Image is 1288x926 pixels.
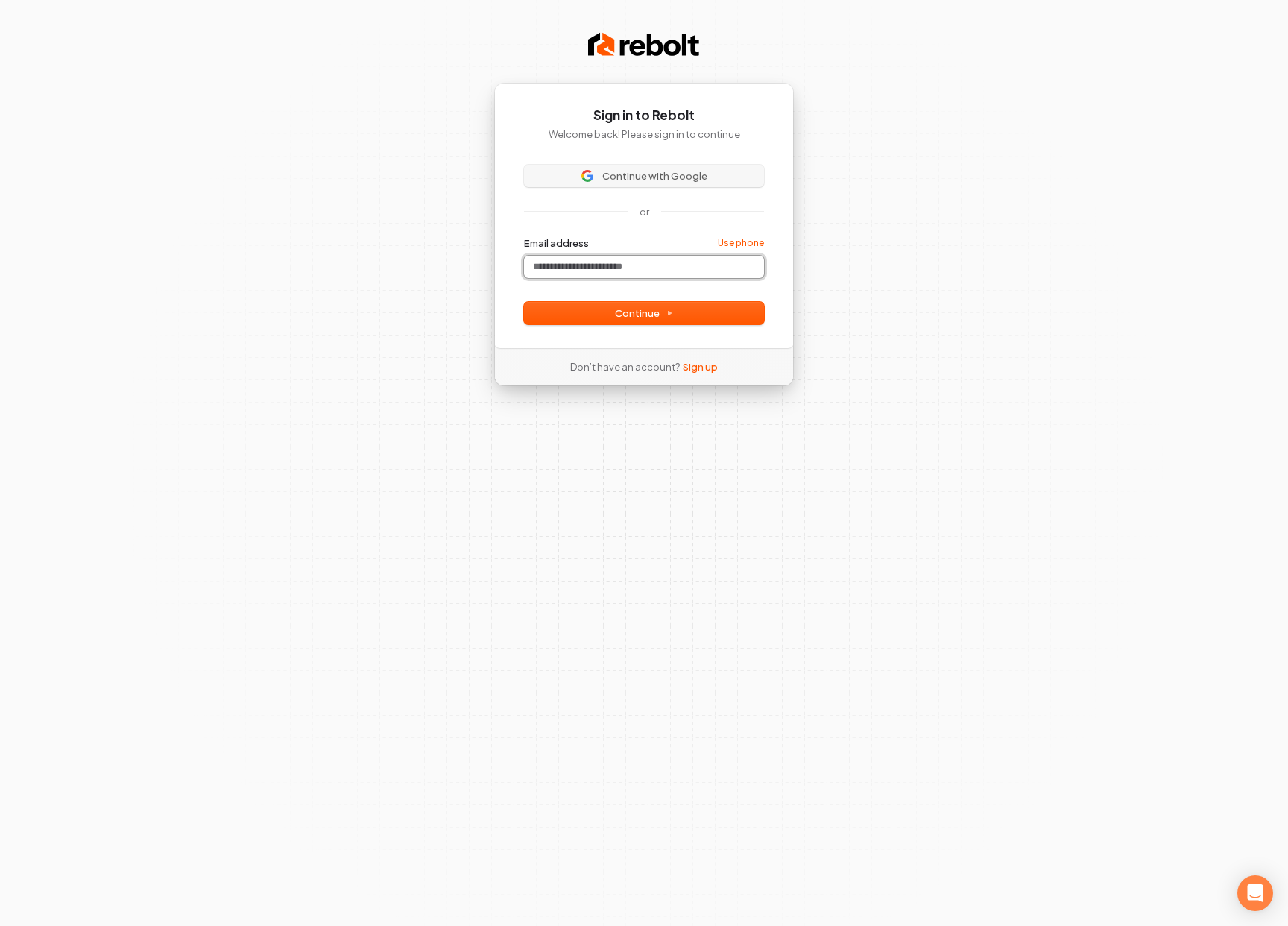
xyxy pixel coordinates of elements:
img: Rebolt Logo [588,30,700,60]
img: Sign in with Google [581,170,593,182]
button: Sign in with GoogleContinue with Google [524,165,764,187]
a: Sign up [683,360,718,374]
label: Email address [524,236,589,250]
span: Continue with Google [602,169,707,183]
div: Open Intercom Messenger [1237,875,1273,911]
h1: Sign in to Rebolt [524,107,764,125]
p: Welcome back! Please sign in to continue [524,127,764,141]
a: Use phone [718,237,764,249]
span: Don’t have an account? [570,360,680,374]
span: Continue [615,306,673,320]
button: Continue [524,302,764,324]
p: or [640,205,649,218]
